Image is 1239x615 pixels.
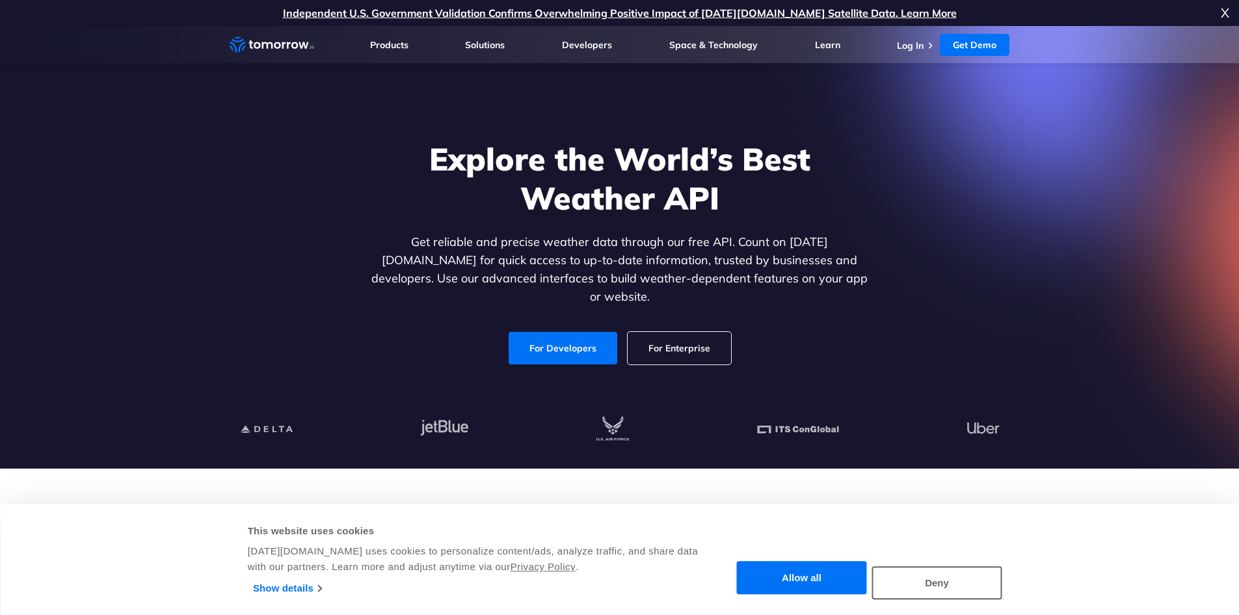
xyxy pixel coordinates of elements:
button: Deny [872,566,1002,599]
a: For Enterprise [628,332,731,364]
a: Show details [253,579,321,598]
a: Space & Technology [669,39,758,51]
div: This website uses cookies [248,523,700,539]
a: Solutions [465,39,505,51]
a: Developers [562,39,612,51]
button: Allow all [737,562,867,595]
a: Privacy Policy [511,561,576,572]
a: Learn [815,39,840,51]
h1: Explore the World’s Best Weather API [369,139,871,217]
div: [DATE][DOMAIN_NAME] uses cookies to personalize content/ads, analyze traffic, and share data with... [248,543,700,575]
a: Log In [897,40,924,51]
a: Independent U.S. Government Validation Confirms Overwhelming Positive Impact of [DATE][DOMAIN_NAM... [283,7,957,20]
a: Products [370,39,408,51]
a: For Developers [509,332,617,364]
a: Get Demo [940,34,1009,56]
p: Get reliable and precise weather data through our free API. Count on [DATE][DOMAIN_NAME] for quic... [369,233,871,306]
a: Home link [230,35,314,55]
